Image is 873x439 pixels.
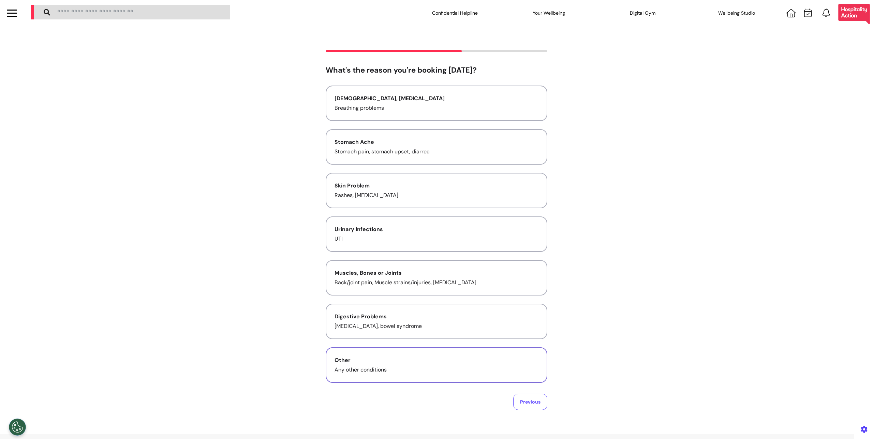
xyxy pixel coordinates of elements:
button: OtherAny other conditions [326,347,547,383]
div: Digital Gym [609,3,677,22]
div: Confidential Helpline [421,3,489,22]
p: Back/joint pain, Muscle strains/injuries, [MEDICAL_DATA] [335,278,538,287]
button: Stomach AcheStomach pain, stomach upset, diarrea [326,129,547,165]
p: Rashes, [MEDICAL_DATA] [335,191,538,199]
button: Digestive Problems[MEDICAL_DATA], bowel syndrome [326,304,547,339]
div: Skin Problem [335,182,538,190]
div: Wellbeing Studio [702,3,771,22]
p: UTI [335,235,538,243]
div: Urinary Infections [335,225,538,233]
h2: What's the reason you're booking [DATE]? [326,66,547,75]
p: Breathing problems [335,104,538,112]
div: [DEMOGRAPHIC_DATA], [MEDICAL_DATA] [335,94,538,103]
p: Any other conditions [335,366,538,374]
button: Urinary InfectionsUTI [326,216,547,252]
div: Stomach Ache [335,138,538,146]
p: [MEDICAL_DATA], bowel syndrome [335,322,538,330]
div: Your Wellbeing [515,3,583,22]
button: [DEMOGRAPHIC_DATA], [MEDICAL_DATA]Breathing problems [326,86,547,121]
div: Digestive Problems [335,313,538,321]
div: Muscles, Bones or Joints [335,269,538,277]
button: Muscles, Bones or JointsBack/joint pain, Muscle strains/injuries, [MEDICAL_DATA] [326,260,547,296]
p: Stomach pain, stomach upset, diarrea [335,148,538,156]
button: Previous [513,394,547,410]
button: Open Preferences [9,419,26,436]
button: Skin ProblemRashes, [MEDICAL_DATA] [326,173,547,208]
div: Other [335,356,538,364]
